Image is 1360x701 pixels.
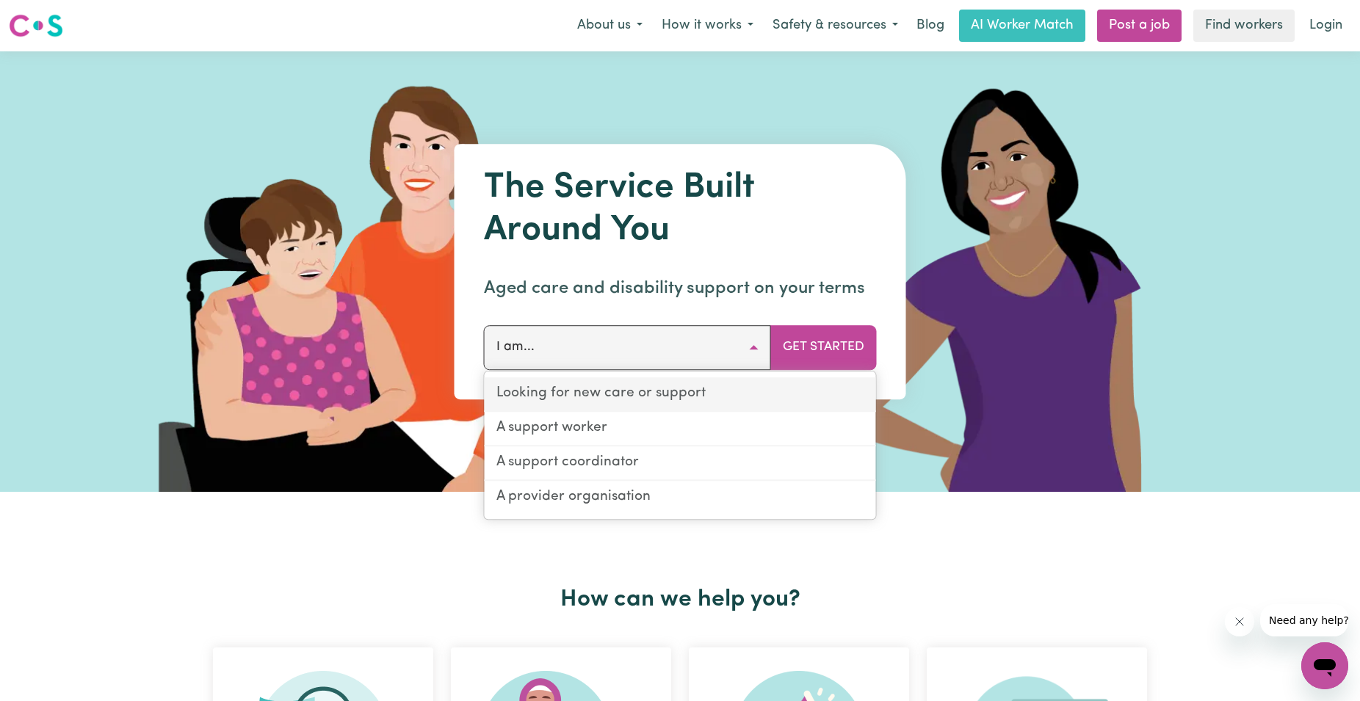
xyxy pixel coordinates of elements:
a: A support coordinator [485,446,876,481]
a: Blog [908,10,953,42]
iframe: Close message [1225,607,1254,636]
p: Aged care and disability support on your terms [484,275,877,302]
iframe: Message from company [1260,604,1348,636]
a: Post a job [1097,10,1182,42]
button: I am... [484,325,771,369]
a: Careseekers logo [9,9,63,43]
a: Find workers [1193,10,1295,42]
button: Safety & resources [763,10,908,41]
iframe: Button to launch messaging window [1301,642,1348,689]
img: Careseekers logo [9,12,63,39]
a: Login [1301,10,1351,42]
a: AI Worker Match [959,10,1085,42]
h2: How can we help you? [204,586,1156,614]
button: About us [568,10,652,41]
button: How it works [652,10,763,41]
a: A support worker [485,412,876,446]
h1: The Service Built Around You [484,167,877,252]
span: Need any help? [9,10,89,22]
div: I am... [484,371,877,520]
a: Looking for new care or support [485,377,876,412]
button: Get Started [770,325,877,369]
a: A provider organisation [485,481,876,514]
